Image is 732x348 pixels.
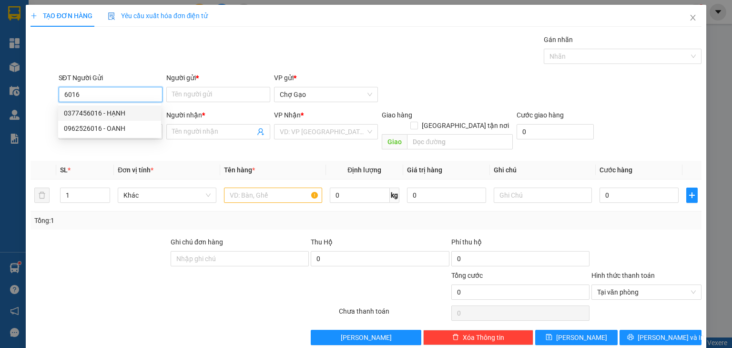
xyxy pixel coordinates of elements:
[224,188,322,203] input: VD: Bàn, Ghế
[600,166,632,174] span: Cước hàng
[686,188,698,203] button: plus
[627,334,634,341] span: printer
[680,5,706,32] button: Close
[118,166,153,174] span: Đơn vị tính
[407,166,442,174] span: Giá trị hàng
[64,123,155,134] div: 0962526016 - OANH
[30,12,37,19] span: plus
[58,121,161,136] div: 0962526016 - OANH
[382,134,407,149] span: Giao
[44,45,173,62] text: CGTLT1410250015
[687,191,697,199] span: plus
[452,334,459,341] span: delete
[689,14,697,21] span: close
[490,161,596,179] th: Ghi chú
[463,332,504,343] span: Xóa Thông tin
[535,330,618,345] button: save[PERSON_NAME]
[390,188,399,203] span: kg
[257,128,264,136] span: user-add
[171,238,223,246] label: Ghi chú đơn hàng
[347,166,381,174] span: Định lượng
[620,330,702,345] button: printer[PERSON_NAME] và In
[123,188,210,202] span: Khác
[171,251,309,266] input: Ghi chú đơn hàng
[423,330,533,345] button: deleteXóa Thông tin
[166,73,270,83] div: Người gửi
[517,111,564,119] label: Cước giao hàng
[59,73,163,83] div: SĐT Người Gửi
[451,272,483,279] span: Tổng cước
[274,111,301,119] span: VP Nhận
[341,332,392,343] span: [PERSON_NAME]
[108,12,115,20] img: icon
[108,12,208,20] span: Yêu cầu xuất hóa đơn điện tử
[382,111,412,119] span: Giao hàng
[517,124,594,139] input: Cước giao hàng
[34,215,283,226] div: Tổng: 1
[451,237,590,251] div: Phí thu hộ
[311,238,333,246] span: Thu Hộ
[407,134,513,149] input: Dọc đường
[30,12,92,20] span: TẠO ĐƠN HÀNG
[311,330,421,345] button: [PERSON_NAME]
[591,272,655,279] label: Hình thức thanh toán
[556,332,607,343] span: [PERSON_NAME]
[274,73,378,83] div: VP gửi
[58,105,161,121] div: 0377456016 - HẠNH
[280,87,372,102] span: Chợ Gạo
[597,285,696,299] span: Tại văn phòng
[418,120,513,131] span: [GEOGRAPHIC_DATA] tận nơi
[544,36,573,43] label: Gán nhãn
[34,188,50,203] button: delete
[5,68,212,94] div: Chợ Gạo
[546,334,552,341] span: save
[494,188,592,203] input: Ghi Chú
[166,110,270,120] div: Người nhận
[338,306,450,323] div: Chưa thanh toán
[64,108,155,118] div: 0377456016 - HẠNH
[407,188,486,203] input: 0
[224,166,255,174] span: Tên hàng
[60,166,68,174] span: SL
[638,332,704,343] span: [PERSON_NAME] và In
